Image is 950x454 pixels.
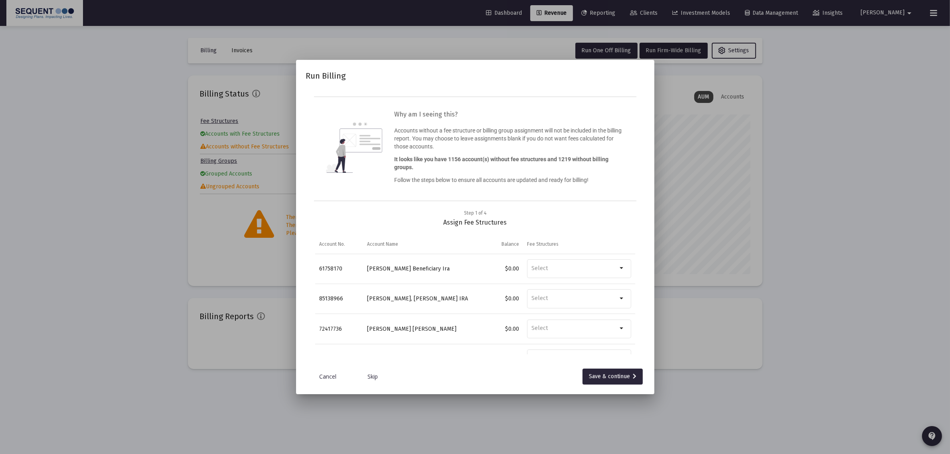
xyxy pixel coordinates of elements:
div: Step 1 of 4 [464,209,486,217]
input: Select [531,265,617,272]
input: Select [531,325,617,332]
mat-chip-list: Selection [531,353,617,364]
div: Data grid [315,235,635,354]
h3: Why am I seeing this? [394,109,624,120]
div: [PERSON_NAME] [PERSON_NAME] [367,325,471,333]
td: 61758170 [315,254,363,284]
h2: Run Billing [306,69,346,82]
td: 85138966 [315,284,363,314]
div: Fee Structures [527,241,559,247]
button: Save & continue [583,369,643,385]
p: Follow the steps below to ensure all accounts are updated and ready for billing! [394,176,624,184]
div: $0.00 [479,325,519,333]
mat-icon: arrow_drop_down [617,324,627,333]
td: Column Account No. [315,235,363,254]
div: Assign Fee Structures [315,209,635,227]
mat-chip-list: Selection [531,263,617,274]
div: $0.00 [479,295,519,303]
img: question [326,122,382,173]
div: Save & continue [589,369,636,385]
div: $0.00 [479,265,519,273]
td: 72417736 [315,314,363,344]
td: 945307403 [315,344,363,374]
div: [PERSON_NAME] Beneficiary Ira [367,265,471,273]
mat-icon: arrow_drop_down [617,294,627,303]
div: Account Name [367,241,398,247]
div: [PERSON_NAME], [PERSON_NAME] IRA [367,295,471,303]
td: Column Account Name [363,235,475,254]
div: Account No. [319,241,345,247]
p: It looks like you have 1156 account(s) without fee structures and 1219 without billing groups. [394,155,624,171]
input: Select [531,295,617,302]
a: Cancel [308,373,348,381]
mat-chip-list: Selection [531,323,617,334]
a: Skip [353,373,393,381]
td: Column Balance [475,235,523,254]
mat-icon: arrow_drop_down [617,263,627,273]
div: Balance [502,241,519,247]
mat-chip-list: Selection [531,293,617,304]
td: Column Fee Structures [523,235,635,254]
p: Accounts without a fee structure or billing group assignment will not be included in the billing ... [394,126,624,150]
mat-icon: arrow_drop_down [617,354,627,363]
